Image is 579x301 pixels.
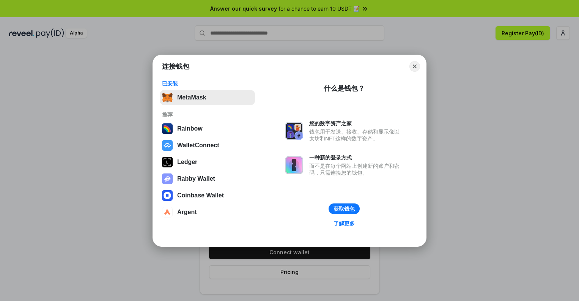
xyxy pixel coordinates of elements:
button: Ledger [160,154,255,170]
img: svg+xml,%3Csvg%20xmlns%3D%22http%3A%2F%2Fwww.w3.org%2F2000%2Fsvg%22%20fill%3D%22none%22%20viewBox... [285,122,303,140]
button: Close [409,61,420,72]
img: svg+xml,%3Csvg%20width%3D%2228%22%20height%3D%2228%22%20viewBox%3D%220%200%2028%2028%22%20fill%3D... [162,140,173,151]
div: Coinbase Wallet [177,192,224,199]
div: 而不是在每个网站上创建新的账户和密码，只需连接您的钱包。 [309,162,403,176]
div: WalletConnect [177,142,219,149]
div: 您的数字资产之家 [309,120,403,127]
a: 了解更多 [329,219,359,229]
div: 获取钱包 [334,205,355,212]
img: svg+xml,%3Csvg%20xmlns%3D%22http%3A%2F%2Fwww.w3.org%2F2000%2Fsvg%22%20fill%3D%22none%22%20viewBox... [162,173,173,184]
div: 什么是钱包？ [324,84,365,93]
button: Rainbow [160,121,255,136]
div: 一种新的登录方式 [309,154,403,161]
img: svg+xml,%3Csvg%20width%3D%22120%22%20height%3D%22120%22%20viewBox%3D%220%200%20120%20120%22%20fil... [162,123,173,134]
div: 钱包用于发送、接收、存储和显示像以太坊和NFT这样的数字资产。 [309,128,403,142]
img: svg+xml,%3Csvg%20width%3D%2228%22%20height%3D%2228%22%20viewBox%3D%220%200%2028%2028%22%20fill%3D... [162,207,173,217]
img: svg+xml,%3Csvg%20width%3D%2228%22%20height%3D%2228%22%20viewBox%3D%220%200%2028%2028%22%20fill%3D... [162,190,173,201]
div: Rabby Wallet [177,175,215,182]
div: Rainbow [177,125,203,132]
button: Rabby Wallet [160,171,255,186]
div: MetaMask [177,94,206,101]
button: WalletConnect [160,138,255,153]
button: Coinbase Wallet [160,188,255,203]
button: MetaMask [160,90,255,105]
div: 已安装 [162,80,253,87]
button: 获取钱包 [329,203,360,214]
button: Argent [160,205,255,220]
h1: 连接钱包 [162,62,189,71]
div: Argent [177,209,197,216]
img: svg+xml,%3Csvg%20fill%3D%22none%22%20height%3D%2233%22%20viewBox%3D%220%200%2035%2033%22%20width%... [162,92,173,103]
div: 推荐 [162,111,253,118]
img: svg+xml,%3Csvg%20xmlns%3D%22http%3A%2F%2Fwww.w3.org%2F2000%2Fsvg%22%20fill%3D%22none%22%20viewBox... [285,156,303,174]
div: 了解更多 [334,220,355,227]
div: Ledger [177,159,197,165]
img: svg+xml,%3Csvg%20xmlns%3D%22http%3A%2F%2Fwww.w3.org%2F2000%2Fsvg%22%20width%3D%2228%22%20height%3... [162,157,173,167]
